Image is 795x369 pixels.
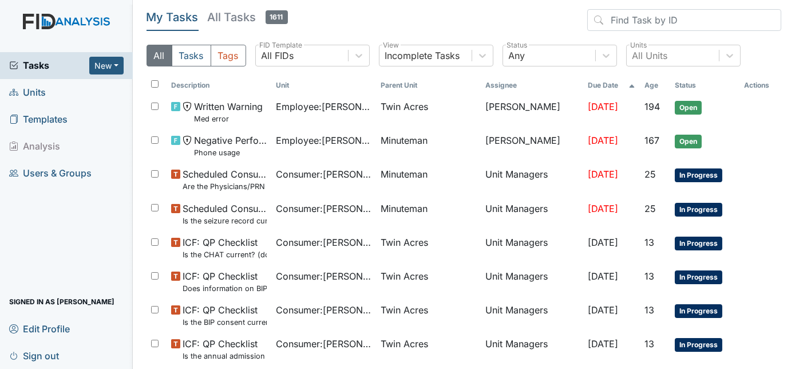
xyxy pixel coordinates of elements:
[9,111,68,128] span: Templates
[481,163,583,197] td: Unit Managers
[675,338,722,352] span: In Progress
[670,76,739,95] th: Toggle SortBy
[9,58,89,72] a: Tasks
[262,49,294,62] div: All FIDs
[481,76,583,95] th: Assignee
[271,76,376,95] th: Toggle SortBy
[385,49,460,62] div: Incomplete Tasks
[183,235,267,260] span: ICF: QP Checklist Is the CHAT current? (document the date in the comment section)
[381,235,428,249] span: Twin Acres
[276,167,371,181] span: Consumer : [PERSON_NAME]
[276,134,371,147] span: Employee : [PERSON_NAME][GEOGRAPHIC_DATA]
[183,249,267,260] small: Is the CHAT current? (document the date in the comment section)
[183,303,267,328] span: ICF: QP Checklist Is the BIP consent current? (document the date, BIP number in the comment section)
[588,270,619,282] span: [DATE]
[183,317,267,328] small: Is the BIP consent current? (document the date, BIP number in the comment section)
[632,49,668,62] div: All Units
[183,351,267,362] small: Is the annual admission agreement current? (document the date in the comment section)
[675,270,722,284] span: In Progress
[183,337,267,362] span: ICF: QP Checklist Is the annual admission agreement current? (document the date in the comment se...
[481,231,583,265] td: Unit Managers
[276,303,371,317] span: Consumer : [PERSON_NAME]
[9,293,114,311] span: Signed in as [PERSON_NAME]
[644,203,656,214] span: 25
[481,95,583,129] td: [PERSON_NAME]
[194,134,267,158] span: Negative Performance Review Phone usage
[183,167,267,192] span: Scheduled Consumer Chart Review Are the Physicians/PRN orders updated every 90 days?
[194,147,267,158] small: Phone usage
[208,9,288,25] h5: All Tasks
[381,167,428,181] span: Minuteman
[381,303,428,317] span: Twin Acres
[183,202,267,226] span: Scheduled Consumer Chart Review Is the seizure record current?
[9,347,59,364] span: Sign out
[644,237,654,248] span: 13
[587,9,781,31] input: Find Task by ID
[147,45,172,66] button: All
[276,100,371,113] span: Employee : [PERSON_NAME]
[9,164,92,182] span: Users & Groups
[381,269,428,283] span: Twin Acres
[675,101,702,115] span: Open
[644,135,659,146] span: 167
[481,129,583,163] td: [PERSON_NAME]
[183,215,267,226] small: Is the seizure record current?
[147,45,246,66] div: Type filter
[183,283,267,294] small: Does information on BIP and consent match?
[739,76,781,95] th: Actions
[194,100,263,124] span: Written Warning Med error
[588,203,619,214] span: [DATE]
[644,304,654,316] span: 13
[266,10,288,24] span: 1611
[675,135,702,148] span: Open
[481,332,583,366] td: Unit Managers
[172,45,211,66] button: Tasks
[584,76,640,95] th: Toggle SortBy
[481,299,583,332] td: Unit Managers
[481,265,583,299] td: Unit Managers
[588,135,619,146] span: [DATE]
[376,76,481,95] th: Toggle SortBy
[381,100,428,113] span: Twin Acres
[167,76,271,95] th: Toggle SortBy
[89,57,124,74] button: New
[211,45,246,66] button: Tags
[381,134,428,147] span: Minuteman
[147,9,199,25] h5: My Tasks
[9,84,46,101] span: Units
[640,76,670,95] th: Toggle SortBy
[588,168,619,180] span: [DATE]
[588,304,619,316] span: [DATE]
[183,269,267,294] span: ICF: QP Checklist Does information on BIP and consent match?
[276,202,371,215] span: Consumer : [PERSON_NAME]
[675,203,722,217] span: In Progress
[183,181,267,192] small: Are the Physicians/PRN orders updated every 90 days?
[644,168,656,180] span: 25
[675,237,722,250] span: In Progress
[588,101,619,112] span: [DATE]
[194,113,263,124] small: Med error
[644,338,654,350] span: 13
[509,49,525,62] div: Any
[9,320,70,337] span: Edit Profile
[644,101,660,112] span: 194
[588,338,619,350] span: [DATE]
[588,237,619,248] span: [DATE]
[151,80,159,88] input: Toggle All Rows Selected
[381,202,428,215] span: Minuteman
[276,235,371,249] span: Consumer : [PERSON_NAME]
[481,197,583,231] td: Unit Managers
[276,337,371,351] span: Consumer : [PERSON_NAME]
[644,270,654,282] span: 13
[675,168,722,182] span: In Progress
[276,269,371,283] span: Consumer : [PERSON_NAME]
[675,304,722,318] span: In Progress
[381,337,428,351] span: Twin Acres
